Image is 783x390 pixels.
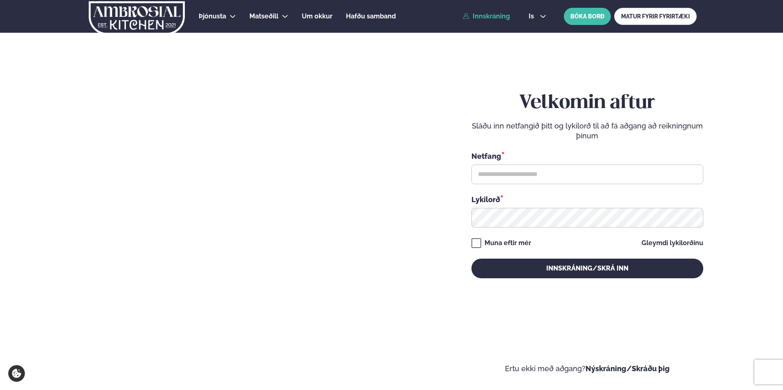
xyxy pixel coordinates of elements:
[471,151,703,161] div: Netfang
[346,12,396,20] span: Hafðu samband
[199,12,226,20] span: Þjónusta
[25,321,194,341] p: Ef eitthvað sameinar fólk, þá er [PERSON_NAME] matarferðalag.
[586,364,670,373] a: Nýskráning/Skráðu þig
[529,13,536,20] span: is
[471,92,703,115] h2: Velkomin aftur
[471,121,703,141] p: Sláðu inn netfangið þitt og lykilorð til að fá aðgang að reikningnum þínum
[463,13,510,20] a: Innskráning
[249,11,278,21] a: Matseðill
[642,240,703,246] a: Gleymdi lykilorðinu
[346,11,396,21] a: Hafðu samband
[522,13,553,20] button: is
[564,8,611,25] button: BÓKA BORÐ
[249,12,278,20] span: Matseðill
[25,243,194,311] h2: Velkomin á Ambrosial kitchen!
[88,1,186,35] img: logo
[471,194,703,205] div: Lykilorð
[471,259,703,278] button: Innskráning/Skrá inn
[614,8,697,25] a: MATUR FYRIR FYRIRTÆKI
[8,365,25,382] a: Cookie settings
[302,12,332,20] span: Um okkur
[199,11,226,21] a: Þjónusta
[416,364,759,374] p: Ertu ekki með aðgang?
[302,11,332,21] a: Um okkur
